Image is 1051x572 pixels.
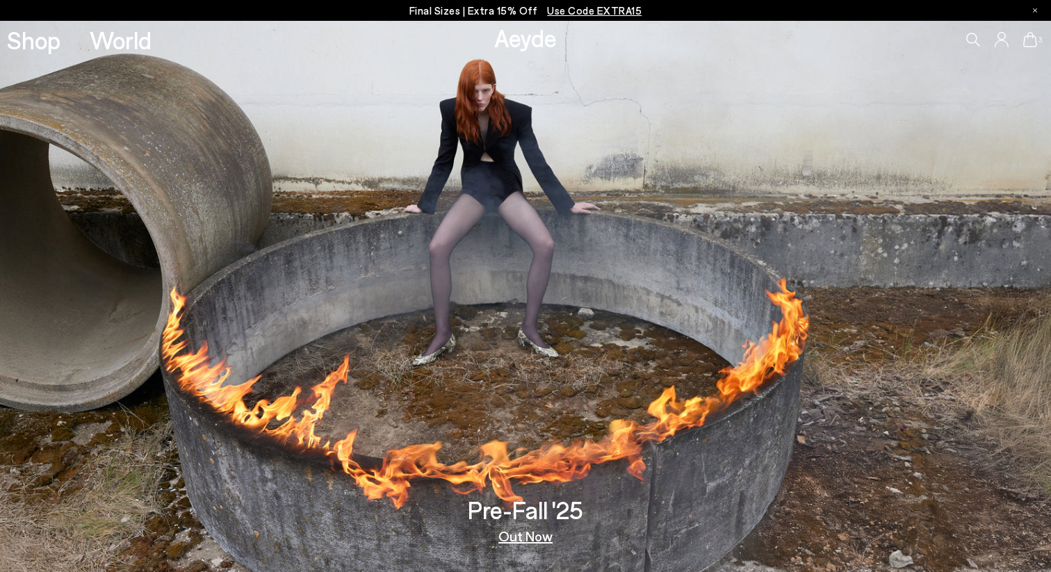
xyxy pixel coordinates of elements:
[90,28,152,52] a: World
[1037,36,1044,44] span: 3
[498,529,553,543] a: Out Now
[494,23,557,52] a: Aeyde
[7,28,60,52] a: Shop
[409,2,642,19] p: Final Sizes | Extra 15% Off
[1023,32,1037,47] a: 3
[547,4,642,17] span: Navigate to /collections/ss25-final-sizes
[468,498,583,522] h3: Pre-Fall '25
